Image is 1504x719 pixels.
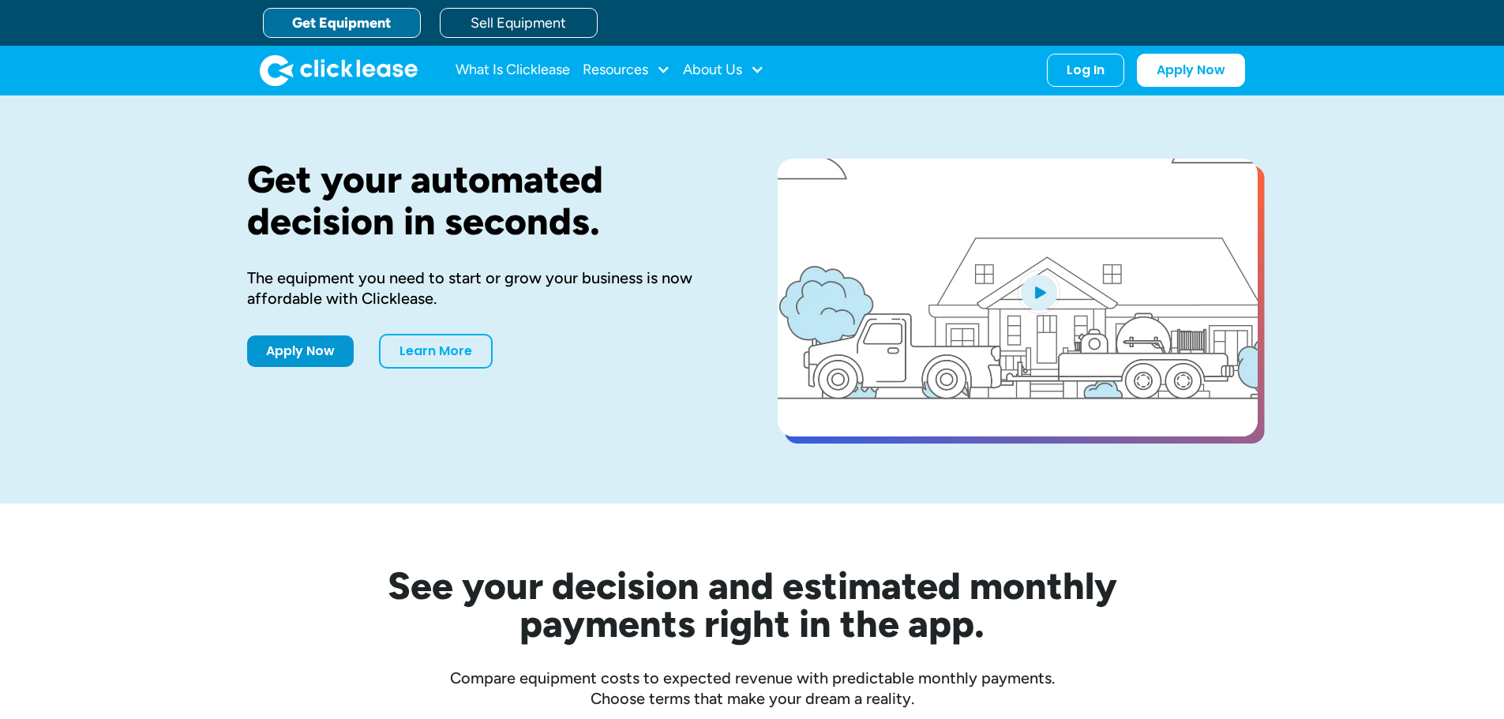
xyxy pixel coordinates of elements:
h1: Get your automated decision in seconds. [247,159,727,242]
img: Clicklease logo [260,54,418,86]
a: Apply Now [1137,54,1245,87]
a: What Is Clicklease [456,54,570,86]
h2: See your decision and estimated monthly payments right in the app. [310,567,1195,642]
div: About Us [683,54,764,86]
div: Resources [583,54,670,86]
a: open lightbox [778,159,1258,436]
div: Log In [1067,62,1105,78]
div: The equipment you need to start or grow your business is now affordable with Clicklease. [247,268,727,309]
a: Learn More [379,334,493,369]
a: home [260,54,418,86]
a: Get Equipment [263,8,421,38]
div: Compare equipment costs to expected revenue with predictable monthly payments. Choose terms that ... [247,668,1258,709]
a: Apply Now [247,335,354,367]
a: Sell Equipment [440,8,598,38]
img: Blue play button logo on a light blue circular background [1018,270,1060,314]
